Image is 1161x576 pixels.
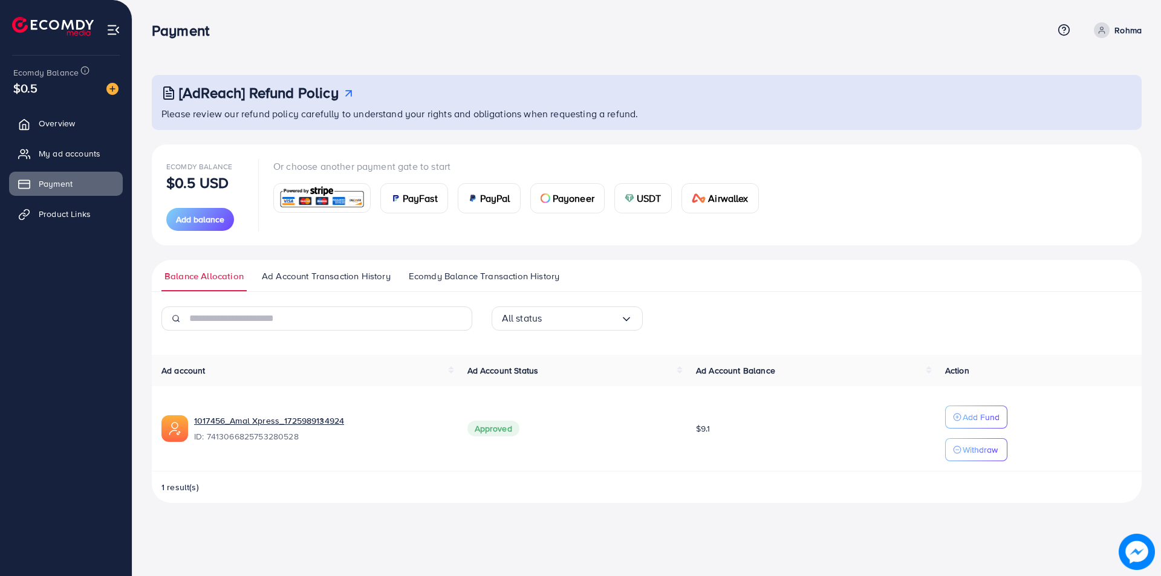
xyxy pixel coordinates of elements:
[467,364,539,377] span: Ad Account Status
[492,306,643,331] div: Search for option
[1119,534,1155,570] img: image
[106,83,119,95] img: image
[161,481,199,493] span: 1 result(s)
[194,415,344,427] a: 1017456_Amal Xpress_1725989134924
[166,175,229,190] p: $0.5 USD
[542,309,620,328] input: Search for option
[637,191,662,205] span: USDT
[530,183,605,213] a: cardPayoneer
[468,193,478,203] img: card
[963,410,1000,424] p: Add Fund
[708,191,748,205] span: Airwallex
[161,415,188,442] img: ic-ads-acc.e4c84228.svg
[273,183,371,213] a: card
[625,193,634,203] img: card
[273,159,769,173] p: Or choose another payment gate to start
[403,191,438,205] span: PayFast
[12,17,94,36] img: logo
[1089,22,1142,38] a: Rohma
[39,178,73,190] span: Payment
[541,193,550,203] img: card
[152,22,219,39] h3: Payment
[164,270,244,283] span: Balance Allocation
[696,422,711,435] span: $9.1
[409,270,559,283] span: Ecomdy Balance Transaction History
[278,185,366,211] img: card
[9,202,123,226] a: Product Links
[39,208,91,220] span: Product Links
[391,193,400,203] img: card
[9,141,123,166] a: My ad accounts
[553,191,594,205] span: Payoneer
[945,364,969,377] span: Action
[9,111,123,135] a: Overview
[692,193,706,203] img: card
[963,442,998,457] p: Withdraw
[161,106,1134,121] p: Please review our refund policy carefully to understand your rights and obligations when requesti...
[176,213,224,225] span: Add balance
[166,161,232,172] span: Ecomdy Balance
[480,191,510,205] span: PayPal
[194,415,448,442] div: <span class='underline'>1017456_Amal Xpress_1725989134924</span></br>7413066825753280528
[380,183,448,213] a: cardPayFast
[945,438,1007,461] button: Withdraw
[194,430,448,442] span: ID: 7413066825753280528
[681,183,759,213] a: cardAirwallex
[39,117,75,129] span: Overview
[39,147,100,160] span: My ad accounts
[106,23,120,37] img: menu
[502,309,542,328] span: All status
[1114,23,1142,37] p: Rohma
[945,406,1007,429] button: Add Fund
[179,84,339,102] h3: [AdReach] Refund Policy
[161,364,206,377] span: Ad account
[262,270,391,283] span: Ad Account Transaction History
[696,364,775,377] span: Ad Account Balance
[166,208,234,231] button: Add balance
[614,183,672,213] a: cardUSDT
[13,79,38,97] span: $0.5
[9,172,123,196] a: Payment
[13,66,79,79] span: Ecomdy Balance
[458,183,521,213] a: cardPayPal
[467,421,519,436] span: Approved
